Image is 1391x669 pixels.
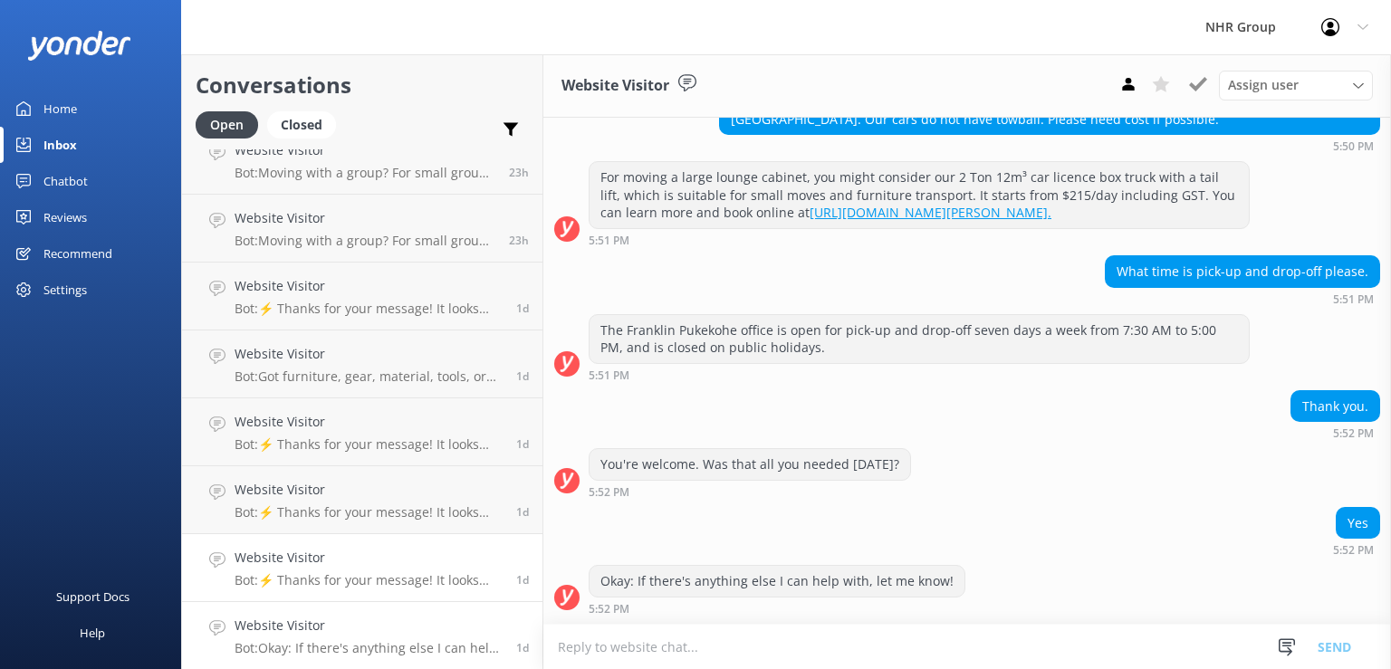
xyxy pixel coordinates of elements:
[810,204,1051,221] a: [URL][DOMAIN_NAME][PERSON_NAME].
[235,504,503,521] p: Bot: ⚡ Thanks for your message! It looks like this one might be best handled by our team directly...
[267,114,345,134] a: Closed
[235,276,503,296] h4: Website Visitor
[1333,428,1374,439] strong: 5:52 PM
[235,140,495,160] h4: Website Visitor
[1290,426,1380,439] div: Sep 15 2025 05:52pm (UTC +12:00) Pacific/Auckland
[1219,71,1373,100] div: Assign User
[235,344,503,364] h4: Website Visitor
[589,370,629,381] strong: 5:51 PM
[196,114,267,134] a: Open
[516,504,529,520] span: Sep 16 2025 12:20am (UTC +12:00) Pacific/Auckland
[235,165,495,181] p: Bot: Moving with a group? For small groups of 1–5 people, you can enquire about our cars and SUVs...
[589,602,965,615] div: Sep 15 2025 05:52pm (UTC +12:00) Pacific/Auckland
[590,449,910,480] div: You're welcome. Was that all you needed [DATE]?
[719,139,1380,152] div: Sep 15 2025 05:50pm (UTC +12:00) Pacific/Auckland
[43,235,112,272] div: Recommend
[516,436,529,452] span: Sep 16 2025 12:42am (UTC +12:00) Pacific/Auckland
[196,111,258,139] div: Open
[1228,75,1299,95] span: Assign user
[235,208,495,228] h4: Website Visitor
[589,604,629,615] strong: 5:52 PM
[43,272,87,308] div: Settings
[235,412,503,432] h4: Website Visitor
[589,368,1250,381] div: Sep 15 2025 05:51pm (UTC +12:00) Pacific/Auckland
[182,127,542,195] a: Website VisitorBot:Moving with a group? For small groups of 1–5 people, you can enquire about our...
[182,398,542,466] a: Website VisitorBot:⚡ Thanks for your message! It looks like this one might be best handled by our...
[590,566,964,597] div: Okay: If there's anything else I can help with, let me know!
[561,74,669,98] h3: Website Visitor
[235,368,503,385] p: Bot: Got furniture, gear, material, tools, or freight to move? Take our quiz to find the best veh...
[1333,294,1374,305] strong: 5:51 PM
[196,68,529,102] h2: Conversations
[56,578,130,615] div: Support Docs
[1333,543,1380,556] div: Sep 15 2025 05:52pm (UTC +12:00) Pacific/Auckland
[43,91,77,127] div: Home
[27,31,131,61] img: yonder-white-logo.png
[235,436,503,453] p: Bot: ⚡ Thanks for your message! It looks like this one might be best handled by our team directly...
[1291,391,1379,422] div: Thank you.
[1106,256,1379,287] div: What time is pick-up and drop-off please.
[516,640,529,655] span: Sep 15 2025 05:52pm (UTC +12:00) Pacific/Auckland
[235,301,503,317] p: Bot: ⚡ Thanks for your message! It looks like this one might be best handled by our team directly...
[235,640,503,656] p: Bot: Okay: If there's anything else I can help with, let me know!
[267,111,336,139] div: Closed
[182,263,542,330] a: Website VisitorBot:⚡ Thanks for your message! It looks like this one might be best handled by our...
[516,301,529,316] span: Sep 16 2025 06:12am (UTC +12:00) Pacific/Auckland
[43,163,88,199] div: Chatbot
[589,485,911,498] div: Sep 15 2025 05:52pm (UTC +12:00) Pacific/Auckland
[235,616,503,636] h4: Website Visitor
[1333,141,1374,152] strong: 5:50 PM
[43,199,87,235] div: Reviews
[589,235,629,246] strong: 5:51 PM
[590,162,1249,228] div: For moving a large lounge cabinet, you might consider our 2 Ton 12m³ car licence box truck with a...
[516,572,529,588] span: Sep 15 2025 08:07pm (UTC +12:00) Pacific/Auckland
[182,195,542,263] a: Website VisitorBot:Moving with a group? For small groups of 1–5 people, you can enquire about our...
[235,548,503,568] h4: Website Visitor
[182,330,542,398] a: Website VisitorBot:Got furniture, gear, material, tools, or freight to move? Take our quiz to fin...
[509,233,529,248] span: Sep 16 2025 07:37am (UTC +12:00) Pacific/Auckland
[589,234,1250,246] div: Sep 15 2025 05:51pm (UTC +12:00) Pacific/Auckland
[182,534,542,602] a: Website VisitorBot:⚡ Thanks for your message! It looks like this one might be best handled by our...
[509,165,529,180] span: Sep 16 2025 07:55am (UTC +12:00) Pacific/Auckland
[1337,508,1379,539] div: Yes
[1105,292,1380,305] div: Sep 15 2025 05:51pm (UTC +12:00) Pacific/Auckland
[1333,545,1374,556] strong: 5:52 PM
[43,127,77,163] div: Inbox
[516,368,529,384] span: Sep 16 2025 01:24am (UTC +12:00) Pacific/Auckland
[80,615,105,651] div: Help
[182,466,542,534] a: Website VisitorBot:⚡ Thanks for your message! It looks like this one might be best handled by our...
[235,572,503,588] p: Bot: ⚡ Thanks for your message! It looks like this one might be best handled by our team directly...
[235,480,503,500] h4: Website Visitor
[590,315,1249,363] div: The Franklin Pukekohe office is open for pick-up and drop-off seven days a week from 7:30 AM to 5...
[235,233,495,249] p: Bot: Moving with a group? For small groups of 1–5 people, you can enquire about our cars and SUVs...
[589,487,629,498] strong: 5:52 PM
